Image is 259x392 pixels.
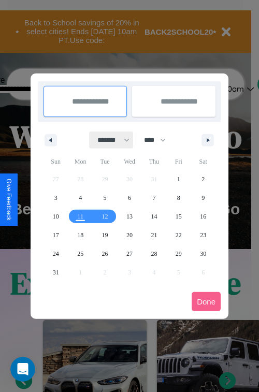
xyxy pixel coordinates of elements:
span: 19 [102,226,108,244]
span: 15 [176,207,182,226]
button: 8 [166,188,191,207]
button: 19 [93,226,117,244]
span: 23 [200,226,206,244]
button: 13 [117,207,141,226]
span: Fri [166,153,191,170]
button: 14 [142,207,166,226]
button: 26 [93,244,117,263]
button: 11 [68,207,92,226]
span: Sat [191,153,215,170]
span: Sun [44,153,68,170]
span: 28 [151,244,157,263]
button: 16 [191,207,215,226]
span: 24 [53,244,59,263]
button: 22 [166,226,191,244]
span: 17 [53,226,59,244]
span: 7 [152,188,155,207]
span: 4 [79,188,82,207]
span: 3 [54,188,57,207]
span: 29 [176,244,182,263]
button: 9 [191,188,215,207]
span: 5 [104,188,107,207]
div: Give Feedback [5,179,12,221]
button: 7 [142,188,166,207]
button: 30 [191,244,215,263]
button: 10 [44,207,68,226]
span: 21 [151,226,157,244]
button: 31 [44,263,68,282]
span: 20 [126,226,133,244]
span: 16 [200,207,206,226]
button: 5 [93,188,117,207]
span: 27 [126,244,133,263]
button: 24 [44,244,68,263]
iframe: Intercom live chat [10,357,35,382]
span: 25 [77,244,83,263]
span: 8 [177,188,180,207]
button: Done [192,292,221,311]
span: 12 [102,207,108,226]
span: 9 [202,188,205,207]
button: 21 [142,226,166,244]
button: 1 [166,170,191,188]
span: 6 [128,188,131,207]
button: 17 [44,226,68,244]
span: 1 [177,170,180,188]
button: 2 [191,170,215,188]
button: 23 [191,226,215,244]
span: 18 [77,226,83,244]
button: 6 [117,188,141,207]
span: Tue [93,153,117,170]
span: Mon [68,153,92,170]
button: 25 [68,244,92,263]
span: 14 [151,207,157,226]
button: 18 [68,226,92,244]
button: 29 [166,244,191,263]
span: 10 [53,207,59,226]
span: 31 [53,263,59,282]
span: 2 [202,170,205,188]
button: 3 [44,188,68,207]
span: 30 [200,244,206,263]
span: Wed [117,153,141,170]
button: 27 [117,244,141,263]
button: 28 [142,244,166,263]
button: 15 [166,207,191,226]
span: 26 [102,244,108,263]
button: 12 [93,207,117,226]
span: 22 [176,226,182,244]
span: 13 [126,207,133,226]
button: 20 [117,226,141,244]
span: Thu [142,153,166,170]
button: 4 [68,188,92,207]
span: 11 [77,207,83,226]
